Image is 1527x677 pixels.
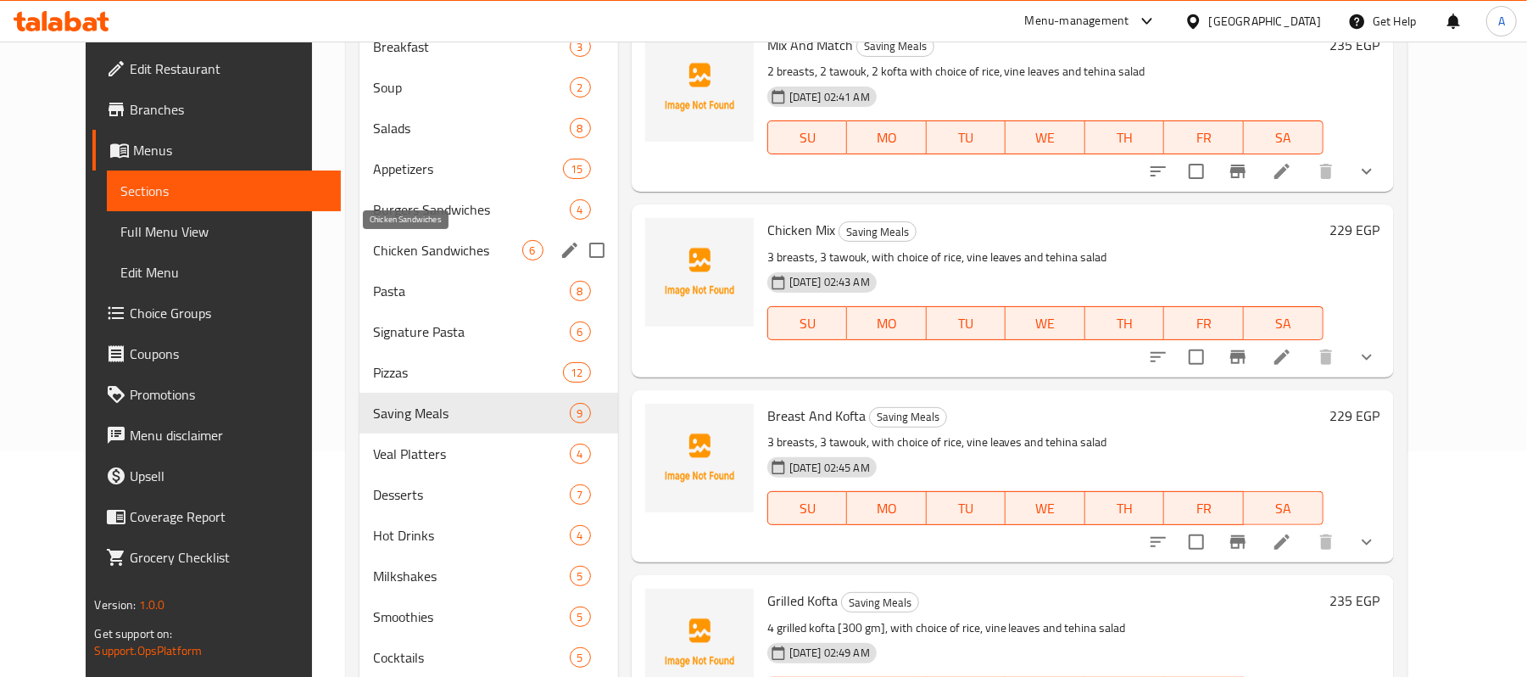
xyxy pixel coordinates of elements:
[1164,306,1244,340] button: FR
[133,140,327,160] span: Menus
[130,59,327,79] span: Edit Restaurant
[847,120,927,154] button: MO
[570,525,591,546] div: items
[783,274,877,290] span: [DATE] 02:43 AM
[1006,120,1085,154] button: WE
[373,118,570,138] span: Salads
[1244,120,1324,154] button: SA
[1138,151,1179,192] button: sort-choices
[373,362,564,383] div: Pizzas
[1179,154,1214,189] span: Select to update
[130,99,327,120] span: Branches
[767,306,847,340] button: SU
[570,77,591,98] div: items
[94,594,136,616] span: Version:
[1330,218,1380,242] h6: 229 EGP
[571,120,590,137] span: 8
[1092,311,1158,336] span: TH
[839,221,917,242] div: Saving Meals
[783,460,877,476] span: [DATE] 02:45 AM
[92,333,341,374] a: Coupons
[570,322,591,342] div: items
[645,218,754,327] img: Chicken Mix
[1272,161,1292,182] a: Edit menu item
[359,67,618,108] div: Soup2
[130,547,327,568] span: Grocery Checklist
[570,647,591,668] div: items
[933,496,1000,521] span: TU
[373,240,522,260] span: Chicken Sandwiches
[373,444,570,464] div: Veal Platters
[857,36,933,56] span: Saving Meals
[1179,339,1214,375] span: Select to update
[373,484,570,505] span: Desserts
[1171,496,1237,521] span: FR
[130,384,327,405] span: Promotions
[359,271,618,311] div: Pasta8
[571,650,590,666] span: 5
[1244,306,1324,340] button: SA
[373,525,570,546] div: Hot Drinks
[571,446,590,462] span: 4
[563,362,590,383] div: items
[571,487,590,503] span: 7
[373,322,570,342] div: Signature Pasta
[373,281,570,301] div: Pasta
[1171,126,1237,150] span: FR
[854,126,920,150] span: MO
[1330,404,1380,428] h6: 229 EGP
[933,126,1000,150] span: TU
[92,48,341,89] a: Edit Restaurant
[373,199,570,220] span: Burgers Sandwiches
[359,26,618,67] div: Breakfast3
[1092,496,1158,521] span: TH
[767,588,838,613] span: Grilled Kofta
[1357,161,1377,182] svg: Show Choices
[1218,337,1258,378] button: Branch-specific-item
[1272,532,1292,552] a: Edit menu item
[92,415,341,456] a: Menu disclaimer
[927,491,1006,525] button: TU
[130,506,327,527] span: Coverage Report
[130,303,327,323] span: Choice Groups
[107,211,341,252] a: Full Menu View
[1164,491,1244,525] button: FR
[359,596,618,637] div: Smoothies5
[767,491,847,525] button: SU
[645,404,754,512] img: Breast And Kofta
[1138,337,1179,378] button: sort-choices
[842,593,918,613] span: Saving Meals
[927,120,1006,154] button: TU
[783,89,877,105] span: [DATE] 02:41 AM
[1272,347,1292,367] a: Edit menu item
[92,496,341,537] a: Coverage Report
[1171,311,1237,336] span: FR
[359,352,618,393] div: Pizzas12
[841,592,919,613] div: Saving Meals
[373,647,570,668] div: Cocktails
[359,311,618,352] div: Signature Pasta6
[856,36,934,57] div: Saving Meals
[570,118,591,138] div: items
[359,230,618,271] div: Chicken Sandwiches6edit
[767,403,866,428] span: Breast And Kofta
[1346,522,1387,562] button: show more
[107,171,341,211] a: Sections
[1306,337,1346,378] button: delete
[767,247,1324,268] p: 3 breasts, 3 tawouk, with choice of rice, vine leaves and tehina salad
[767,61,1324,82] p: 2 breasts, 2 tawouk, 2 kofta with choice of rice, vine leaves and tehina salad
[854,496,920,521] span: MO
[767,618,1324,639] p: 4 grilled kofta [300 gm], with choice of rice, vine leaves and tehina salad
[359,148,618,189] div: Appetizers15
[570,607,591,627] div: items
[1330,33,1380,57] h6: 235 EGP
[571,406,590,422] span: 9
[373,607,570,627] span: Smoothies
[92,374,341,415] a: Promotions
[373,566,570,586] div: Milkshakes
[359,515,618,556] div: Hot Drinks4
[1330,589,1380,613] h6: 235 EGP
